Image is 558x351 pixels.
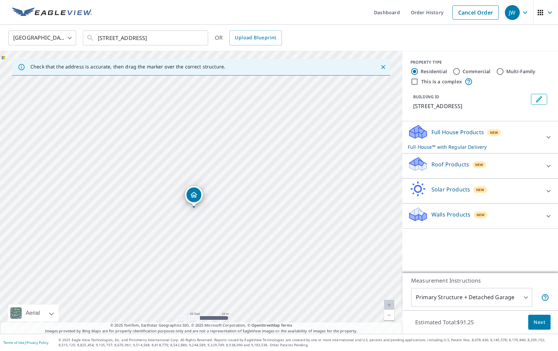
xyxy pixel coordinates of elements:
[431,185,470,193] p: Solar Products
[411,276,549,285] p: Measurement Instructions
[475,162,484,167] span: New
[384,300,394,310] a: Current Level 20, Zoom In Disabled
[490,130,498,135] span: New
[379,63,387,71] button: Close
[12,7,92,18] img: EV Logo
[410,315,479,330] p: Estimated Total: $91.25
[413,102,528,110] p: [STREET_ADDRESS]
[541,293,549,302] span: Your report will include the primary structure and a detached garage if one exists.
[431,210,470,219] p: Walls Products
[3,340,24,345] a: Terms of Use
[505,5,520,20] div: JW
[528,315,551,330] button: Next
[410,59,550,65] div: PROPERTY TYPE
[26,340,48,345] a: Privacy Policy
[413,94,439,100] p: BUILDING ID
[251,323,280,328] a: OpenStreetMap
[506,68,536,75] label: Multi-Family
[384,310,394,320] a: Current Level 20, Zoom Out
[24,305,42,322] div: Aerial
[411,288,532,307] div: Primary Structure + Detached Garage
[215,30,282,45] div: OR
[110,323,292,328] span: © 2025 TomTom, Earthstar Geographics SIO, © 2025 Microsoft Corporation, ©
[408,181,553,201] div: Solar ProductsNew
[408,156,553,175] div: Roof ProductsNew
[30,64,225,70] p: Check that the address is accurate, then drag the marker over the correct structure.
[3,340,48,345] p: |
[534,318,545,327] span: Next
[229,30,282,45] a: Upload Blueprint
[281,323,292,328] a: Terms
[408,206,553,226] div: Walls ProductsNew
[421,68,447,75] label: Residential
[476,212,485,218] span: New
[476,187,485,192] span: New
[8,305,59,322] div: Aerial
[59,337,555,348] p: © 2025 Eagle View Technologies, Inc. and Pictometry International Corp. All Rights Reserved. Repo...
[408,124,553,150] div: Full House ProductsNewFull House™ with Regular Delivery
[408,143,540,150] p: Full House™ with Regular Delivery
[531,94,547,105] button: Edit building 1
[98,28,194,47] input: Search by address or latitude-longitude
[185,186,203,207] div: Dropped pin, building 1, Residential property, 230 N Fiddlers Creek St Valley Center, KS 67147
[8,28,76,47] div: [GEOGRAPHIC_DATA]
[235,34,276,42] span: Upload Blueprint
[452,5,499,20] a: Cancel Order
[463,68,491,75] label: Commercial
[421,78,462,85] label: This is a complex
[431,160,469,168] p: Roof Products
[431,128,484,136] p: Full House Products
